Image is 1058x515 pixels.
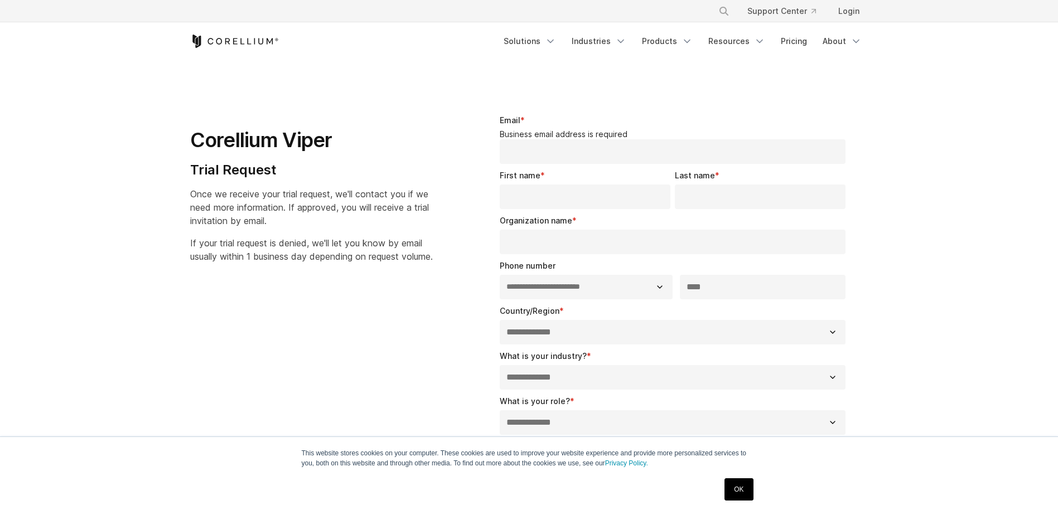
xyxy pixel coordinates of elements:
span: Email [500,115,520,125]
span: What is your role? [500,396,570,406]
span: Country/Region [500,306,559,315]
a: Pricing [774,31,814,51]
button: Search [714,1,734,21]
p: This website stores cookies on your computer. These cookies are used to improve your website expe... [302,448,757,468]
legend: Business email address is required [500,129,851,139]
a: Resources [702,31,772,51]
span: Organization name [500,216,572,225]
div: Navigation Menu [497,31,868,51]
a: Industries [565,31,633,51]
span: Phone number [500,261,555,270]
a: About [816,31,868,51]
a: Support Center [738,1,825,21]
a: Products [635,31,699,51]
h1: Corellium Viper [190,128,433,153]
div: Navigation Menu [705,1,868,21]
a: Privacy Policy. [605,459,648,467]
a: Corellium Home [190,35,279,48]
h4: Trial Request [190,162,433,178]
span: Once we receive your trial request, we'll contact you if we need more information. If approved, y... [190,188,429,226]
span: First name [500,171,540,180]
a: Solutions [497,31,563,51]
a: OK [724,478,753,501]
span: What is your industry? [500,351,587,361]
span: Last name [675,171,715,180]
a: Login [829,1,868,21]
span: If your trial request is denied, we'll let you know by email usually within 1 business day depend... [190,237,433,262]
